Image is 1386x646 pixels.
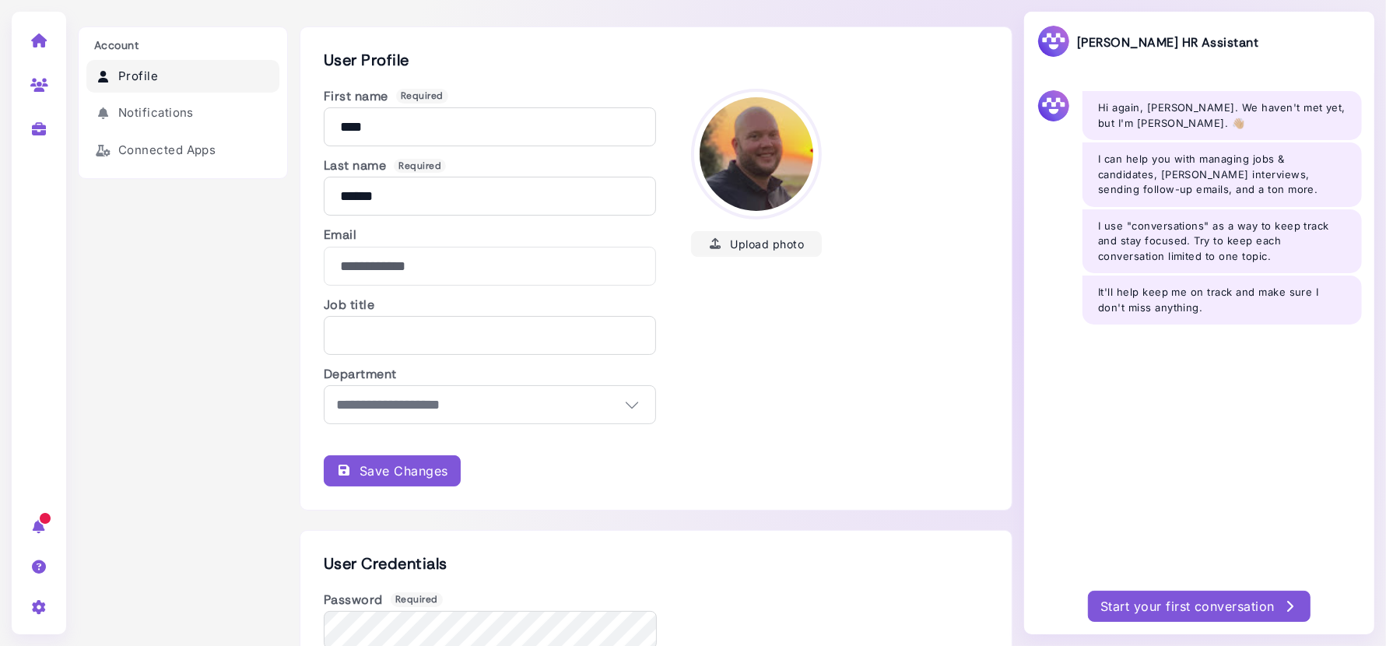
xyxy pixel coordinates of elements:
h3: Email [324,227,656,242]
a: Notifications [86,97,279,130]
h3: [PERSON_NAME] HR Assistant [1037,24,1258,61]
a: Connected Apps [86,134,279,167]
h3: Department [324,367,656,381]
span: Required [391,592,443,606]
div: Upload photo [709,236,804,252]
a: Profile [86,60,279,93]
h3: Account [86,39,279,52]
div: Start your first conversation [1100,597,1298,616]
h2: User Credentials [324,554,988,573]
button: Save Changes [324,455,461,486]
h2: User Profile [324,51,988,69]
span: Required [396,89,448,103]
button: Start your first conversation [1088,591,1311,622]
div: Hi again, [PERSON_NAME]. We haven't met yet, but I'm [PERSON_NAME]. 👋🏼 [1082,91,1362,140]
div: I use "conversations" as a way to keep track and stay focused. Try to keep each conversation limi... [1082,209,1362,274]
div: It'll help keep me on track and make sure I don't miss anything. [1082,276,1362,325]
h3: Password [324,592,656,607]
div: I can help you with managing jobs & candidates, [PERSON_NAME] interviews, sending follow-up email... [1082,142,1362,207]
span: Required [394,159,446,173]
h3: Last name [324,158,656,173]
h3: First name [324,89,656,104]
div: Save Changes [336,462,448,480]
button: Upload photo [691,231,822,257]
h3: Job title [324,297,656,312]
